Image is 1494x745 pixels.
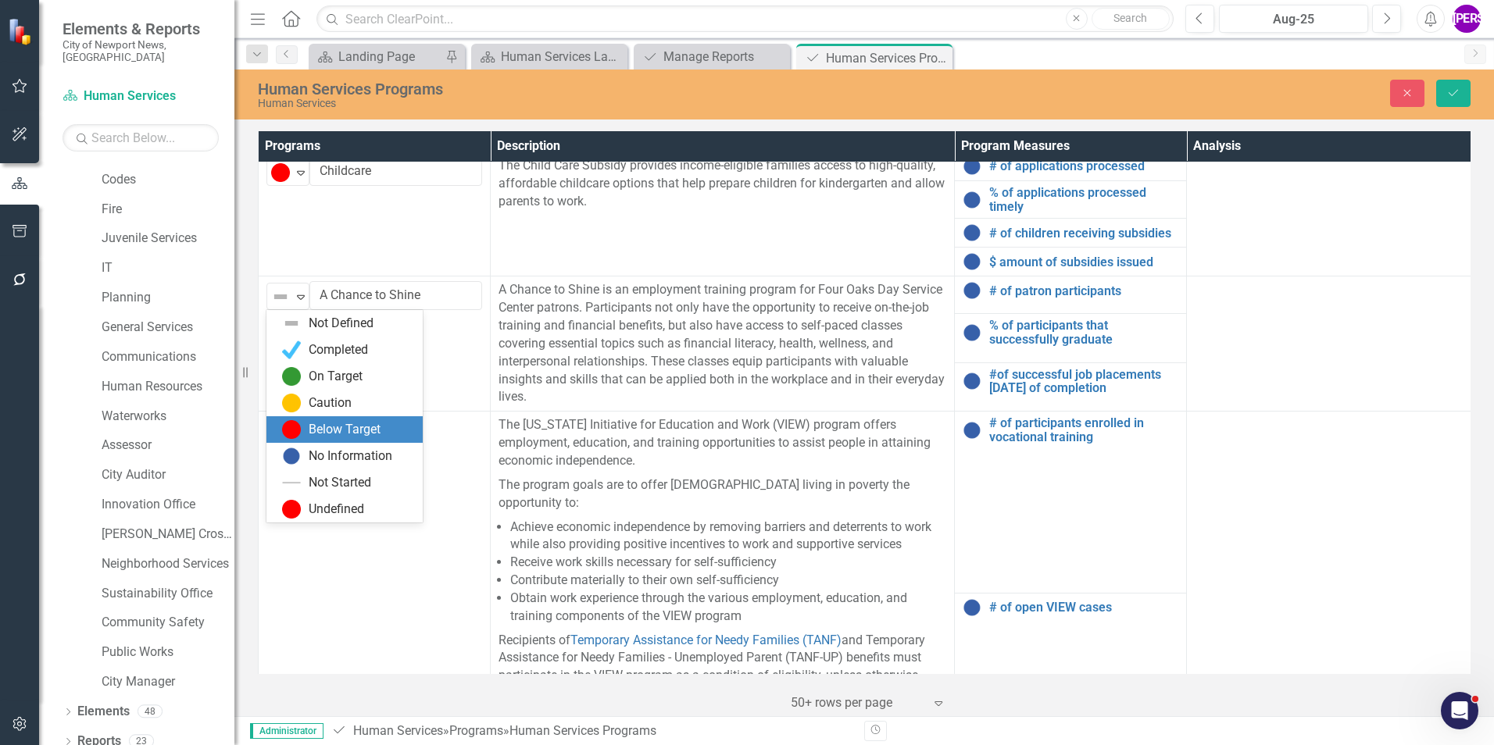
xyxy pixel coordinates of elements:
[309,501,364,519] div: Undefined
[309,421,381,439] div: Below Target
[963,372,981,390] img: No Information
[282,500,301,519] img: Undefined
[102,230,234,248] a: Juvenile Services
[316,5,1174,33] input: Search ClearPoint...
[102,526,234,544] a: [PERSON_NAME] Crossing
[989,226,1178,241] a: # of children receiving subsidies
[638,47,786,66] a: Manage Reports
[309,157,482,186] input: Name
[499,629,946,706] p: Recipients of and Temporary Assistance for Needy Families - Unemployed Parent (TANF-UP) benefits ...
[510,572,946,590] li: Contribute materially to their own self-sufficiency
[499,416,946,473] p: The [US_STATE] Initiative for Education and Work (VIEW) program offers employment, education, and...
[282,340,301,359] img: Completed
[309,368,363,386] div: On Target
[499,281,946,406] p: A Chance to Shine is an employment training program for Four Oaks Day Service Center patrons. Par...
[102,555,234,573] a: Neighborhood Services
[102,378,234,396] a: Human Resources
[271,287,290,306] img: Not Defined
[475,47,624,66] a: Human Services Landing Page
[663,47,786,66] div: Manage Reports
[963,252,981,271] img: No Information
[63,38,219,64] small: City of Newport News, [GEOGRAPHIC_DATA]
[989,255,1178,269] a: $ amount of subsidies issued
[102,259,234,277] a: IT
[102,408,234,426] a: Waterworks
[963,157,981,176] img: No Information
[989,159,1178,173] a: # of applications processed
[989,416,1178,444] a: # of participants enrolled in vocational training
[309,341,368,359] div: Completed
[102,289,234,307] a: Planning
[102,496,234,514] a: Innovation Office
[510,590,946,626] li: Obtain work experience through the various employment, education, and training components of the ...
[102,466,234,484] a: City Auditor
[499,158,945,209] span: The Child Care Subsidy provides income-eligible families access to high-quality, affordable child...
[102,585,234,603] a: Sustainability Office
[449,723,503,738] a: Programs
[989,319,1178,346] a: % of participants that successfully graduate
[509,723,656,738] div: Human Services Programs
[331,722,852,740] div: » »
[250,723,323,739] span: Administrator
[570,633,842,647] a: Temporary Assistance for Needy Families (TANF)
[63,87,219,105] a: Human Services
[1441,692,1478,729] iframe: Intercom live chat
[258,80,938,98] div: Human Services Programs
[309,315,373,333] div: Not Defined
[963,191,981,209] img: No Information
[282,394,301,412] img: Caution
[1092,8,1170,30] button: Search
[102,614,234,632] a: Community Safety
[338,47,441,66] div: Landing Page
[271,163,290,182] img: Below Target
[102,201,234,219] a: Fire
[1113,12,1147,24] span: Search
[989,186,1178,213] a: % of applications processed timely
[309,474,371,492] div: Not Started
[102,319,234,337] a: General Services
[353,723,443,738] a: Human Services
[826,48,949,68] div: Human Services Programs
[989,368,1178,395] a: #of successful job placements [DATE] of completion
[510,554,946,572] li: Receive work skills necessary for self-sufficiency
[138,705,163,718] div: 48
[8,17,35,45] img: ClearPoint Strategy
[282,314,301,333] img: Not Defined
[77,703,130,721] a: Elements
[989,284,1178,298] a: # of patron participants
[499,473,946,515] p: The program goals are to offer [DEMOGRAPHIC_DATA] living in poverty the opportunity to:
[282,420,301,439] img: Below Target
[963,223,981,242] img: No Information
[258,98,938,109] div: Human Services
[309,281,482,310] input: Name
[282,447,301,465] img: No Information
[963,323,981,342] img: No Information
[102,348,234,366] a: Communications
[963,281,981,300] img: No Information
[102,437,234,454] a: Assessor
[313,47,441,66] a: Landing Page
[1219,5,1368,33] button: Aug-25
[963,421,981,440] img: No Information
[63,124,219,151] input: Search Below...
[309,394,352,412] div: Caution
[989,601,1178,615] a: # of open VIEW cases
[282,473,301,492] img: Not Started
[510,519,946,554] li: Achieve economic independence by removing barriers and deterrents to work while also providing po...
[1453,5,1481,33] button: [PERSON_NAME]
[1224,10,1363,29] div: Aug-25
[309,447,392,465] div: No Information
[63,20,219,38] span: Elements & Reports
[102,643,234,661] a: Public Works
[501,47,624,66] div: Human Services Landing Page
[102,171,234,189] a: Codes
[963,598,981,617] img: No Information
[102,673,234,691] a: City Manager
[282,367,301,386] img: On Target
